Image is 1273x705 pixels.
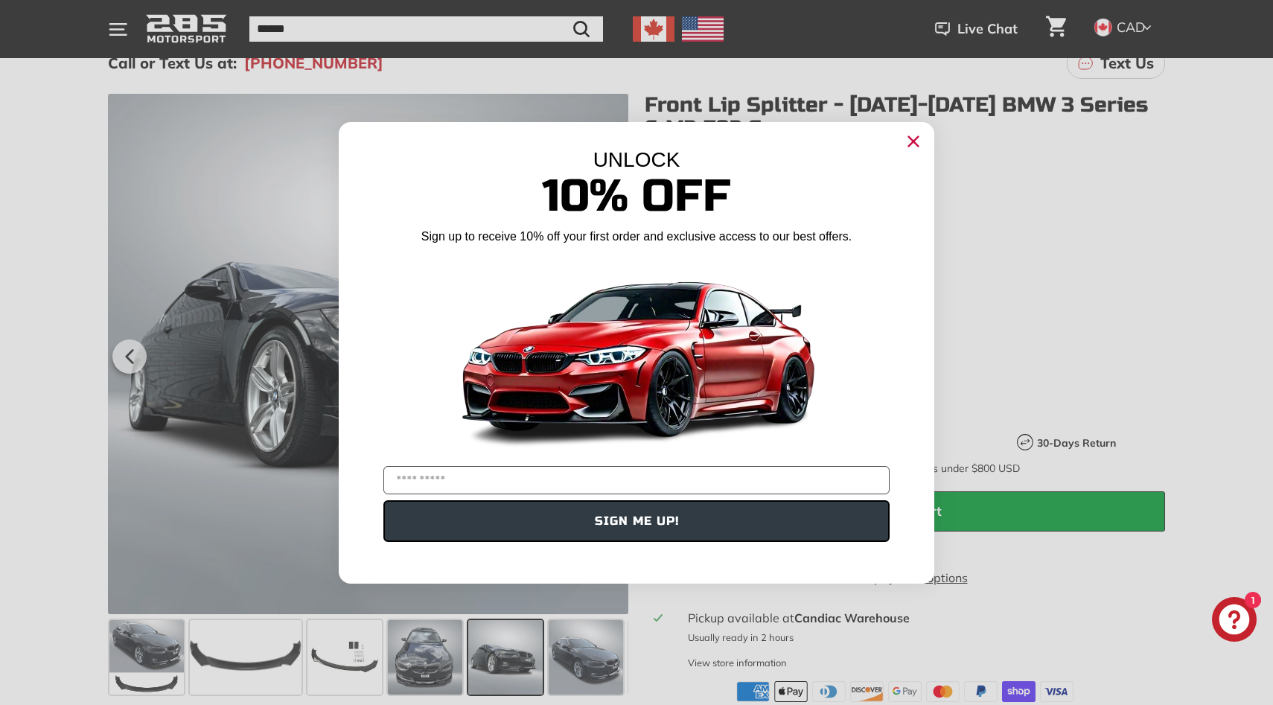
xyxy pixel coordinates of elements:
[542,169,731,223] span: 10% Off
[593,148,680,171] span: UNLOCK
[902,130,925,153] button: Close dialog
[383,500,890,542] button: SIGN ME UP!
[1207,597,1261,645] inbox-online-store-chat: Shopify online store chat
[383,466,890,494] input: YOUR EMAIL
[450,251,823,460] img: Banner showing BMW 4 Series Body kit
[421,230,852,243] span: Sign up to receive 10% off your first order and exclusive access to our best offers.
